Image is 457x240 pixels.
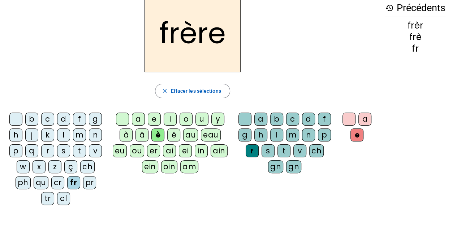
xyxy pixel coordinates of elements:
[183,128,198,141] div: au
[254,128,267,141] div: h
[25,128,38,141] div: j
[262,144,275,157] div: s
[293,144,306,157] div: v
[164,113,177,126] div: i
[64,160,77,173] div: ç
[73,144,86,157] div: t
[167,128,180,141] div: ê
[277,144,290,157] div: t
[113,144,127,157] div: eu
[171,87,221,95] span: Effacer les sélections
[9,144,22,157] div: p
[358,113,371,126] div: a
[67,176,80,189] div: fr
[73,128,86,141] div: m
[211,113,224,126] div: y
[268,160,283,173] div: gn
[41,113,54,126] div: c
[302,113,315,126] div: d
[302,128,315,141] div: n
[180,113,193,126] div: o
[57,113,70,126] div: d
[286,113,299,126] div: c
[270,128,283,141] div: l
[286,160,301,173] div: gn
[201,128,221,141] div: eau
[89,144,102,157] div: v
[385,4,394,12] mat-icon: history
[132,113,145,126] div: a
[142,160,158,173] div: ein
[211,144,228,157] div: ain
[163,144,176,157] div: ai
[350,128,363,141] div: e
[135,128,148,141] div: â
[148,113,161,126] div: e
[385,44,445,53] div: fr
[151,128,164,141] div: è
[270,113,283,126] div: b
[57,144,70,157] div: s
[57,128,70,141] div: l
[147,144,160,157] div: er
[25,113,38,126] div: b
[309,144,324,157] div: ch
[318,128,331,141] div: p
[41,128,54,141] div: k
[25,144,38,157] div: q
[41,144,54,157] div: r
[161,160,178,173] div: oin
[180,160,198,173] div: am
[318,113,331,126] div: f
[195,144,208,157] div: in
[41,192,54,205] div: tr
[9,128,22,141] div: h
[254,113,267,126] div: a
[48,160,61,173] div: z
[238,128,251,141] div: g
[161,88,168,94] mat-icon: close
[195,113,208,126] div: u
[89,128,102,141] div: n
[179,144,192,157] div: ei
[17,160,30,173] div: w
[83,176,96,189] div: pr
[120,128,133,141] div: à
[33,160,46,173] div: x
[57,192,70,205] div: cl
[286,128,299,141] div: m
[16,176,31,189] div: ph
[130,144,144,157] div: ou
[89,113,102,126] div: g
[80,160,95,173] div: ch
[246,144,259,157] div: r
[155,84,230,98] button: Effacer les sélections
[73,113,86,126] div: f
[51,176,64,189] div: cr
[34,176,48,189] div: qu
[385,33,445,42] div: frè
[385,21,445,30] div: frèr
